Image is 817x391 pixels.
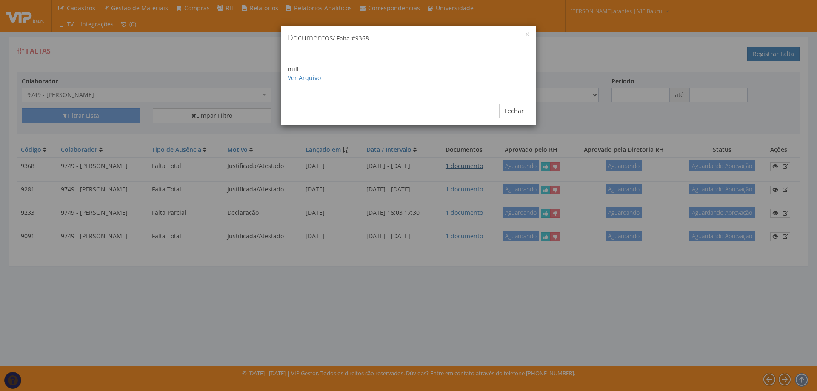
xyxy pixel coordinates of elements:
button: Close [526,32,529,36]
small: / Falta # [333,34,369,42]
span: 9368 [355,34,369,42]
p: null [288,65,529,82]
h4: Documentos [288,32,529,43]
a: Ver Arquivo [288,74,321,82]
button: Fechar [499,104,529,118]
